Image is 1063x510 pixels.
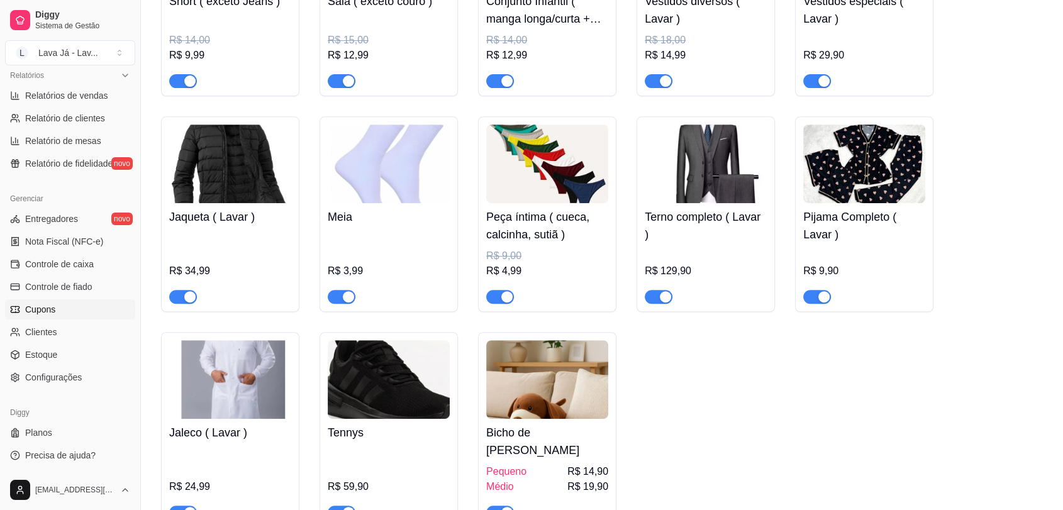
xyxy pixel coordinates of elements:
img: product-image [328,125,450,203]
a: Relatório de clientes [5,108,135,128]
img: product-image [645,125,767,203]
span: Relatórios de vendas [25,89,108,102]
a: Cupons [5,299,135,319]
span: Sistema de Gestão [35,21,130,31]
div: R$ 34,99 [169,263,291,279]
h4: Jaqueta ( Lavar ) [169,208,291,226]
div: R$ 14,99 [645,48,767,63]
span: Clientes [25,326,57,338]
a: DiggySistema de Gestão [5,5,135,35]
img: product-image [328,340,450,419]
a: Entregadoresnovo [5,209,135,229]
img: product-image [486,125,608,203]
div: R$ 9,00 [486,248,608,263]
h4: Pijama Completo ( Lavar ) [803,208,925,243]
span: Pequeno [486,464,526,479]
h4: Meia [328,208,450,226]
div: R$ 3,99 [328,263,450,279]
a: Precisa de ajuda? [5,445,135,465]
button: Select a team [5,40,135,65]
a: Clientes [5,322,135,342]
span: [EMAIL_ADDRESS][DOMAIN_NAME] [35,485,115,495]
span: R$ 14,90 [567,464,608,479]
div: R$ 9,99 [169,48,291,63]
span: Configurações [25,371,82,384]
span: Cupons [25,303,55,316]
span: Controle de fiado [25,280,92,293]
div: R$ 24,99 [169,479,291,494]
div: R$ 4,99 [486,263,608,279]
span: Planos [25,426,52,439]
div: R$ 12,99 [486,48,608,63]
div: R$ 14,00 [486,33,608,48]
button: [EMAIL_ADDRESS][DOMAIN_NAME] [5,475,135,505]
a: Relatórios de vendas [5,86,135,106]
div: Lava Já - Lav ... [38,47,98,59]
div: R$ 9,90 [803,263,925,279]
span: Relatório de fidelidade [25,157,113,170]
img: product-image [169,340,291,419]
span: Controle de caixa [25,258,94,270]
span: Estoque [25,348,57,361]
div: R$ 29,90 [803,48,925,63]
img: product-image [803,125,925,203]
span: Relatórios [10,70,44,80]
h4: Peça íntima ( cueca, calcinha, sutiã ) [486,208,608,243]
a: Relatório de fidelidadenovo [5,153,135,174]
span: Precisa de ajuda? [25,449,96,462]
div: R$ 129,90 [645,263,767,279]
img: product-image [169,125,291,203]
div: R$ 18,00 [645,33,767,48]
a: Relatório de mesas [5,131,135,151]
a: Configurações [5,367,135,387]
span: Relatório de clientes [25,112,105,125]
span: Nota Fiscal (NFC-e) [25,235,103,248]
a: Nota Fiscal (NFC-e) [5,231,135,252]
div: R$ 15,00 [328,33,450,48]
img: product-image [486,340,608,419]
span: Entregadores [25,213,78,225]
span: Médio [486,479,514,494]
h4: Bicho de [PERSON_NAME] [486,424,608,459]
div: R$ 59,90 [328,479,450,494]
div: Gerenciar [5,189,135,209]
div: R$ 14,00 [169,33,291,48]
span: Diggy [35,9,130,21]
a: Estoque [5,345,135,365]
span: L [16,47,28,59]
a: Controle de fiado [5,277,135,297]
a: Planos [5,423,135,443]
h4: Tennys [328,424,450,441]
h4: Terno completo ( Lavar ) [645,208,767,243]
div: R$ 12,99 [328,48,450,63]
span: Relatório de mesas [25,135,101,147]
h4: Jaleco ( Lavar ) [169,424,291,441]
a: Controle de caixa [5,254,135,274]
div: Diggy [5,402,135,423]
span: R$ 19,90 [567,479,608,494]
